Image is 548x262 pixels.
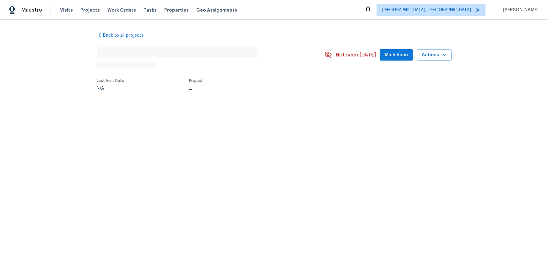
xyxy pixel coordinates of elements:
span: [GEOGRAPHIC_DATA], [GEOGRAPHIC_DATA] [382,7,471,13]
span: Maestro [21,7,42,13]
div: N/A [97,86,124,91]
span: Work Orders [107,7,136,13]
span: Projects [80,7,100,13]
span: Tasks [144,8,157,12]
span: Properties [164,7,189,13]
span: Last Visit Date [97,79,124,83]
span: Actions [422,51,447,59]
a: Back to all projects [97,32,157,39]
span: Project [189,79,203,83]
button: Mark Seen [380,49,413,61]
span: Not seen [DATE] [336,52,376,58]
span: [PERSON_NAME] [501,7,539,13]
button: Actions [417,49,452,61]
span: Visits [60,7,73,13]
div: ... [189,86,310,91]
span: Mark Seen [385,51,408,59]
span: Geo Assignments [196,7,237,13]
